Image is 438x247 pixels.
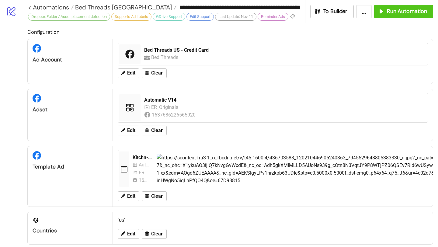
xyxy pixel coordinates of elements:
button: Clear [142,191,167,201]
div: Edit Support [186,13,214,21]
span: Clear [151,231,163,237]
div: 1637686226565920 [152,111,196,119]
div: Adset [33,106,108,113]
div: Last Update: Nov-11 [215,13,256,21]
button: Edit [118,126,139,135]
button: Run Automation [374,5,433,18]
div: Supports Ad Labels [111,13,151,21]
span: Edit [127,70,135,76]
div: Reminder Ads [258,13,288,21]
div: ER_Originals [2024] [139,169,150,176]
button: Clear [142,126,167,135]
span: Edit [127,231,135,237]
div: ER_Originals [151,103,180,111]
button: ... [356,5,372,18]
div: "US" [115,214,430,226]
a: Bed Threads [GEOGRAPHIC_DATA] [74,4,176,10]
div: Template Ad [33,163,108,170]
span: Clear [151,70,163,76]
button: Clear [142,229,167,239]
span: Edit [127,193,135,199]
div: GDrive Support [153,13,185,21]
div: Bed Threads [151,54,180,61]
div: Automatic V1 [139,161,150,169]
span: Clear [151,193,163,199]
span: To Builder [323,8,348,15]
h2: Configuration [27,28,433,36]
div: Bed Threads US - Credit Card [144,47,424,54]
div: Dropbox Folder / Asset placement detection [28,13,110,21]
div: Countries [33,227,108,234]
button: Edit [118,191,139,201]
span: Bed Threads [GEOGRAPHIC_DATA] [74,3,172,11]
div: Ad Account [33,56,108,63]
button: Clear [142,68,167,78]
span: Clear [151,128,163,133]
button: Edit [118,68,139,78]
div: Automatic V14 [144,97,424,103]
span: Run Automation [387,8,427,15]
span: Edit [127,128,135,133]
div: Kitchn-Template-New [133,154,152,161]
button: To Builder [310,5,354,18]
button: Edit [118,229,139,239]
div: 1637686226565920 [139,176,150,184]
a: < Automations [28,4,74,10]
